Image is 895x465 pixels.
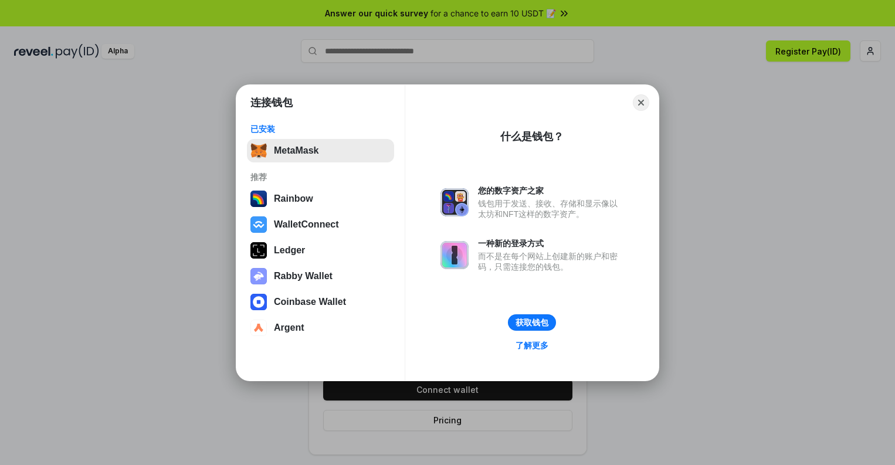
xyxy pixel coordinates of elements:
img: svg+xml,%3Csvg%20fill%3D%22none%22%20height%3D%2233%22%20viewBox%3D%220%200%2035%2033%22%20width%... [250,142,267,159]
div: WalletConnect [274,219,339,230]
img: svg+xml,%3Csvg%20xmlns%3D%22http%3A%2F%2Fwww.w3.org%2F2000%2Fsvg%22%20fill%3D%22none%22%20viewBox... [250,268,267,284]
img: svg+xml,%3Csvg%20width%3D%2228%22%20height%3D%2228%22%20viewBox%3D%220%200%2028%2028%22%20fill%3D... [250,216,267,233]
h1: 连接钱包 [250,96,293,110]
button: Rainbow [247,187,394,211]
div: 了解更多 [516,340,548,351]
div: Ledger [274,245,305,256]
button: 获取钱包 [508,314,556,331]
div: 钱包用于发送、接收、存储和显示像以太坊和NFT这样的数字资产。 [478,198,623,219]
img: svg+xml,%3Csvg%20width%3D%2228%22%20height%3D%2228%22%20viewBox%3D%220%200%2028%2028%22%20fill%3D... [250,294,267,310]
button: WalletConnect [247,213,394,236]
button: Rabby Wallet [247,264,394,288]
div: Argent [274,323,304,333]
img: svg+xml,%3Csvg%20xmlns%3D%22http%3A%2F%2Fwww.w3.org%2F2000%2Fsvg%22%20fill%3D%22none%22%20viewBox... [440,241,469,269]
img: svg+xml,%3Csvg%20xmlns%3D%22http%3A%2F%2Fwww.w3.org%2F2000%2Fsvg%22%20width%3D%2228%22%20height%3... [250,242,267,259]
button: Argent [247,316,394,340]
button: MetaMask [247,139,394,162]
div: MetaMask [274,145,318,156]
div: Rabby Wallet [274,271,333,281]
div: Coinbase Wallet [274,297,346,307]
a: 了解更多 [508,338,555,353]
div: 而不是在每个网站上创建新的账户和密码，只需连接您的钱包。 [478,251,623,272]
img: svg+xml,%3Csvg%20width%3D%22120%22%20height%3D%22120%22%20viewBox%3D%220%200%20120%20120%22%20fil... [250,191,267,207]
div: 什么是钱包？ [500,130,564,144]
img: svg+xml,%3Csvg%20xmlns%3D%22http%3A%2F%2Fwww.w3.org%2F2000%2Fsvg%22%20fill%3D%22none%22%20viewBox... [440,188,469,216]
img: svg+xml,%3Csvg%20width%3D%2228%22%20height%3D%2228%22%20viewBox%3D%220%200%2028%2028%22%20fill%3D... [250,320,267,336]
button: Ledger [247,239,394,262]
div: 推荐 [250,172,391,182]
div: 您的数字资产之家 [478,185,623,196]
div: Rainbow [274,194,313,204]
div: 一种新的登录方式 [478,238,623,249]
div: 获取钱包 [516,317,548,328]
button: Coinbase Wallet [247,290,394,314]
button: Close [633,94,649,111]
div: 已安装 [250,124,391,134]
